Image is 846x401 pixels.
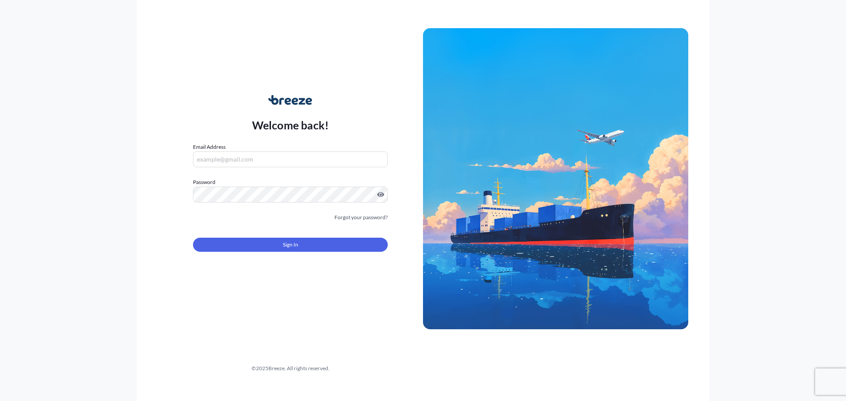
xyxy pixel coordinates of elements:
img: Ship illustration [423,28,688,329]
label: Email Address [193,143,226,151]
input: example@gmail.com [193,151,388,167]
button: Sign In [193,238,388,252]
a: Forgot your password? [334,213,388,222]
span: Sign In [283,240,298,249]
div: © 2025 Breeze. All rights reserved. [158,364,423,373]
label: Password [193,178,388,187]
button: Show password [377,191,384,198]
p: Welcome back! [252,118,329,132]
